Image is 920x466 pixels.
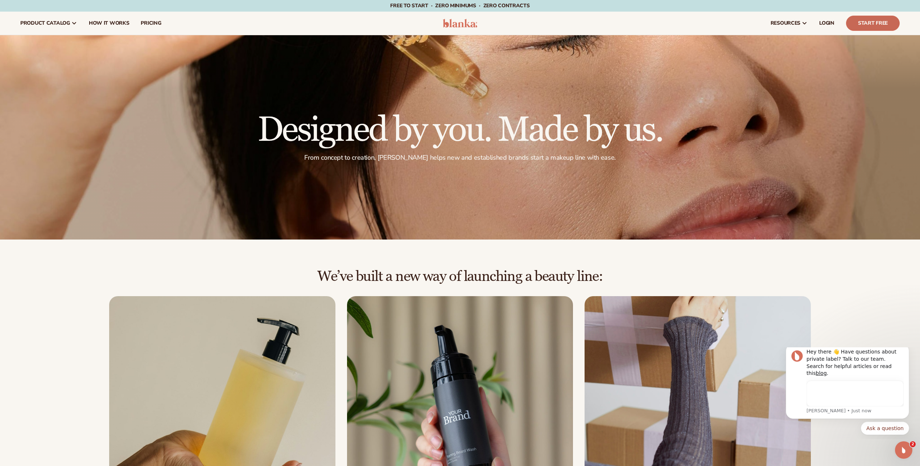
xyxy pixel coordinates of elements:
[32,60,129,67] p: Message from Lee, sent Just now
[819,20,834,26] span: LOGIN
[910,441,916,447] span: 2
[257,154,663,162] p: From concept to creation, [PERSON_NAME] helps new and established brands start a makeup line with...
[775,347,920,439] iframe: Intercom notifications message
[135,12,167,35] a: pricing
[15,12,83,35] a: product catalog
[765,12,813,35] a: resources
[89,20,129,26] span: How It Works
[41,23,52,29] a: blog
[20,269,900,285] h2: We’ve built a new way of launching a beauty line:
[846,16,900,31] a: Start Free
[11,74,134,87] div: Quick reply options
[83,12,135,35] a: How It Works
[257,113,663,148] h1: Designed by you. Made by us.
[20,20,70,26] span: product catalog
[32,1,129,29] div: Hey there 👋 Have questions about private label? Talk to our team. Search for helpful articles or ...
[86,74,134,87] button: Quick reply: Ask a question
[16,3,28,15] img: Profile image for Lee
[32,1,129,59] div: Message content
[141,20,161,26] span: pricing
[813,12,840,35] a: LOGIN
[771,20,800,26] span: resources
[443,19,477,28] img: logo
[390,2,529,9] span: Free to start · ZERO minimums · ZERO contracts
[895,441,912,459] iframe: Intercom live chat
